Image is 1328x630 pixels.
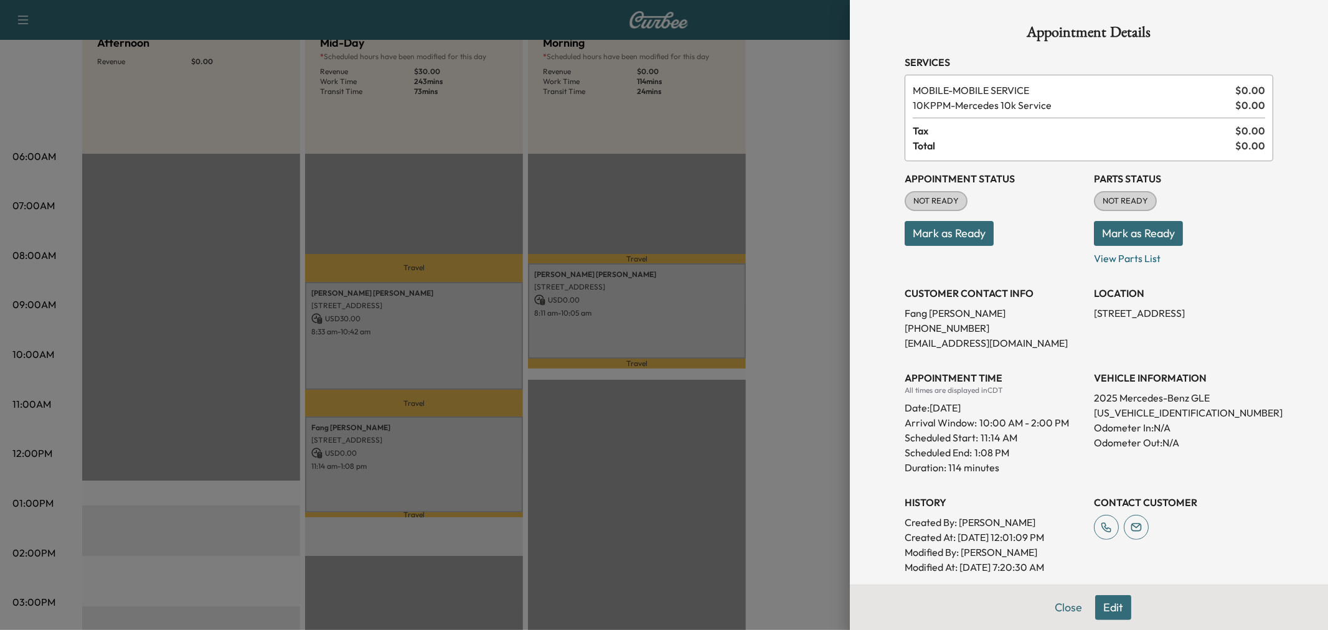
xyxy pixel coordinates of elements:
[913,138,1235,153] span: Total
[974,445,1009,460] p: 1:08 PM
[1094,286,1273,301] h3: LOCATION
[1094,435,1273,450] p: Odometer Out: N/A
[913,123,1235,138] span: Tax
[1094,306,1273,321] p: [STREET_ADDRESS]
[905,530,1084,545] p: Created At : [DATE] 12:01:09 PM
[905,321,1084,336] p: [PHONE_NUMBER]
[905,306,1084,321] p: Fang [PERSON_NAME]
[1047,595,1090,620] button: Close
[913,83,1230,98] span: MOBILE SERVICE
[905,370,1084,385] h3: APPOINTMENT TIME
[979,415,1069,430] span: 10:00 AM - 2:00 PM
[905,560,1084,575] p: Modified At : [DATE] 7:20:30 AM
[981,430,1017,445] p: 11:14 AM
[905,415,1084,430] p: Arrival Window:
[905,171,1084,186] h3: Appointment Status
[913,98,1230,113] span: Mercedes 10k Service
[905,495,1084,510] h3: History
[906,195,966,207] span: NOT READY
[1094,405,1273,420] p: [US_VEHICLE_IDENTIFICATION_NUMBER]
[905,430,978,445] p: Scheduled Start:
[1235,83,1265,98] span: $ 0.00
[1094,370,1273,385] h3: VEHICLE INFORMATION
[905,221,994,246] button: Mark as Ready
[1094,221,1183,246] button: Mark as Ready
[1235,138,1265,153] span: $ 0.00
[1095,195,1156,207] span: NOT READY
[1094,246,1273,266] p: View Parts List
[905,385,1084,395] div: All times are displayed in CDT
[1094,171,1273,186] h3: Parts Status
[905,55,1273,70] h3: Services
[905,515,1084,530] p: Created By : [PERSON_NAME]
[905,445,972,460] p: Scheduled End:
[905,25,1273,45] h1: Appointment Details
[1235,98,1265,113] span: $ 0.00
[905,545,1084,560] p: Modified By : [PERSON_NAME]
[905,336,1084,350] p: [EMAIL_ADDRESS][DOMAIN_NAME]
[1095,595,1131,620] button: Edit
[1235,123,1265,138] span: $ 0.00
[1094,390,1273,405] p: 2025 Mercedes-Benz GLE
[905,395,1084,415] div: Date: [DATE]
[905,460,1084,475] p: Duration: 114 minutes
[1094,420,1273,435] p: Odometer In: N/A
[905,286,1084,301] h3: CUSTOMER CONTACT INFO
[1094,495,1273,510] h3: CONTACT CUSTOMER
